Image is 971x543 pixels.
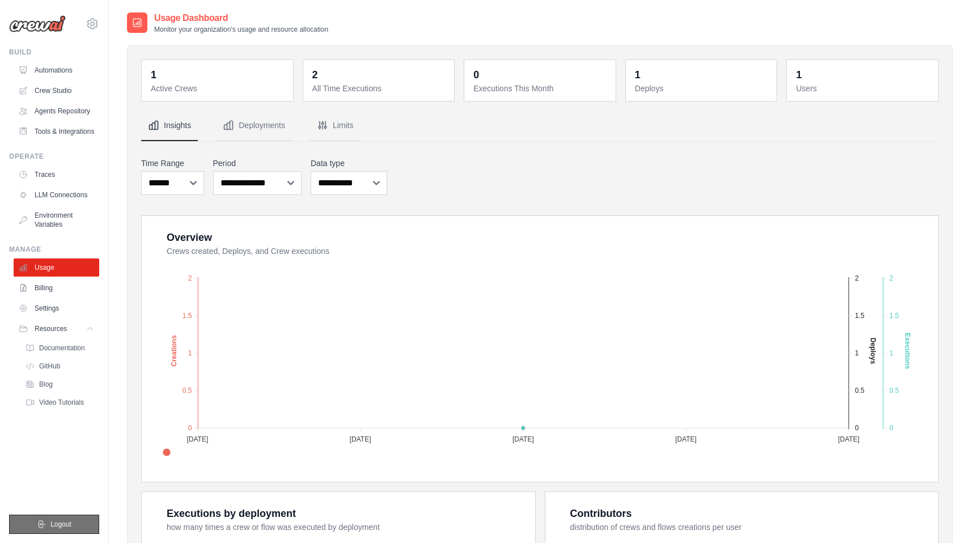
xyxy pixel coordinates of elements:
[869,338,877,364] text: Deploys
[14,61,99,79] a: Automations
[167,245,925,257] dt: Crews created, Deploys, and Crew executions
[20,358,99,374] a: GitHub
[14,258,99,277] a: Usage
[50,520,71,529] span: Logout
[151,67,156,83] div: 1
[14,206,99,234] a: Environment Variables
[188,424,192,432] tspan: 0
[9,15,66,32] img: Logo
[796,67,802,83] div: 1
[167,506,296,521] div: Executions by deployment
[39,398,84,407] span: Video Tutorials
[9,48,99,57] div: Build
[312,67,318,83] div: 2
[889,312,899,320] tspan: 1.5
[20,376,99,392] a: Blog
[188,349,192,357] tspan: 1
[855,312,864,320] tspan: 1.5
[141,111,939,141] nav: Tabs
[9,152,99,161] div: Operate
[889,387,899,394] tspan: 0.5
[635,67,641,83] div: 1
[39,343,85,353] span: Documentation
[9,245,99,254] div: Manage
[14,102,99,120] a: Agents Repository
[473,67,479,83] div: 0
[14,166,99,184] a: Traces
[855,424,859,432] tspan: 0
[14,279,99,297] a: Billing
[14,122,99,141] a: Tools & Integrations
[473,83,609,94] dt: Executions This Month
[188,274,192,282] tspan: 2
[350,435,371,443] tspan: [DATE]
[20,340,99,356] a: Documentation
[167,521,521,533] dt: how many times a crew or flow was executed by deployment
[154,25,328,34] p: Monitor your organization's usage and resource allocation
[838,435,859,443] tspan: [DATE]
[170,335,178,367] text: Creations
[889,349,893,357] tspan: 1
[855,387,864,394] tspan: 0.5
[904,333,911,369] text: Executions
[635,83,770,94] dt: Deploys
[141,111,198,141] button: Insights
[570,506,632,521] div: Contributors
[14,186,99,204] a: LLM Connections
[186,435,208,443] tspan: [DATE]
[154,11,328,25] h2: Usage Dashboard
[183,387,192,394] tspan: 0.5
[675,435,697,443] tspan: [DATE]
[39,380,53,389] span: Blog
[151,83,286,94] dt: Active Crews
[889,424,893,432] tspan: 0
[310,111,361,141] button: Limits
[312,83,448,94] dt: All Time Executions
[311,158,387,169] label: Data type
[855,274,859,282] tspan: 2
[9,515,99,534] button: Logout
[512,435,534,443] tspan: [DATE]
[14,299,99,317] a: Settings
[20,394,99,410] a: Video Tutorials
[39,362,60,371] span: GitHub
[213,158,302,169] label: Period
[855,349,859,357] tspan: 1
[216,111,292,141] button: Deployments
[167,230,212,245] div: Overview
[35,324,67,333] span: Resources
[570,521,925,533] dt: distribution of crews and flows creations per user
[14,320,99,338] button: Resources
[14,82,99,100] a: Crew Studio
[889,274,893,282] tspan: 2
[796,83,931,94] dt: Users
[141,158,204,169] label: Time Range
[183,312,192,320] tspan: 1.5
